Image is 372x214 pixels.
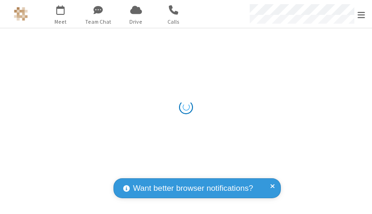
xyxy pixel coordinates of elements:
span: Drive [119,18,153,26]
img: Astra [14,7,28,21]
span: Meet [43,18,78,26]
span: Team Chat [81,18,116,26]
span: Calls [156,18,191,26]
span: Want better browser notifications? [133,182,253,195]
